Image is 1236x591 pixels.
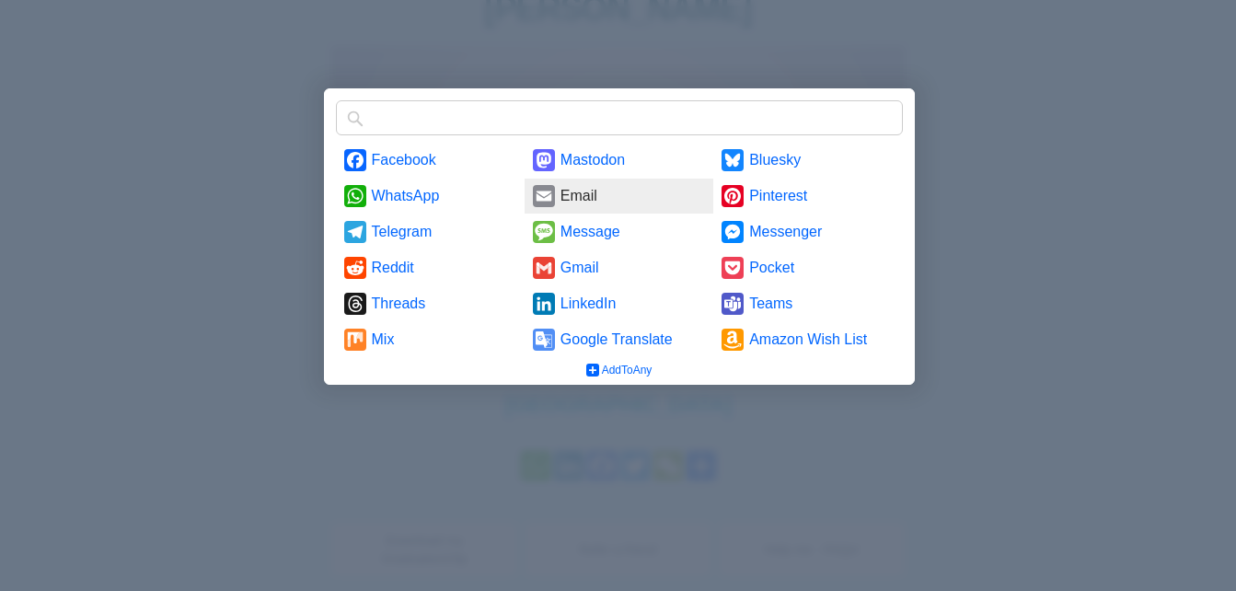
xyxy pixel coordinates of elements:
[713,143,902,178] a: Bluesky
[525,250,713,285] a: Gmail
[713,322,902,357] a: Amazon Wish List
[525,322,713,357] a: Google Translate
[525,179,713,214] a: Email
[525,214,713,249] a: Message
[713,179,902,214] a: Pinterest
[525,286,713,321] a: LinkedIn
[525,143,713,178] a: Mastodon
[336,214,525,249] a: Telegram
[336,322,525,357] a: Mix
[336,286,525,321] a: Threads
[336,250,525,285] a: Reddit
[713,214,902,249] a: Messenger
[324,88,915,385] div: Share
[713,286,902,321] a: Teams
[713,250,902,285] a: Pocket
[336,179,525,214] a: WhatsApp
[336,143,525,178] a: Facebook
[573,356,665,384] a: AddToAny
